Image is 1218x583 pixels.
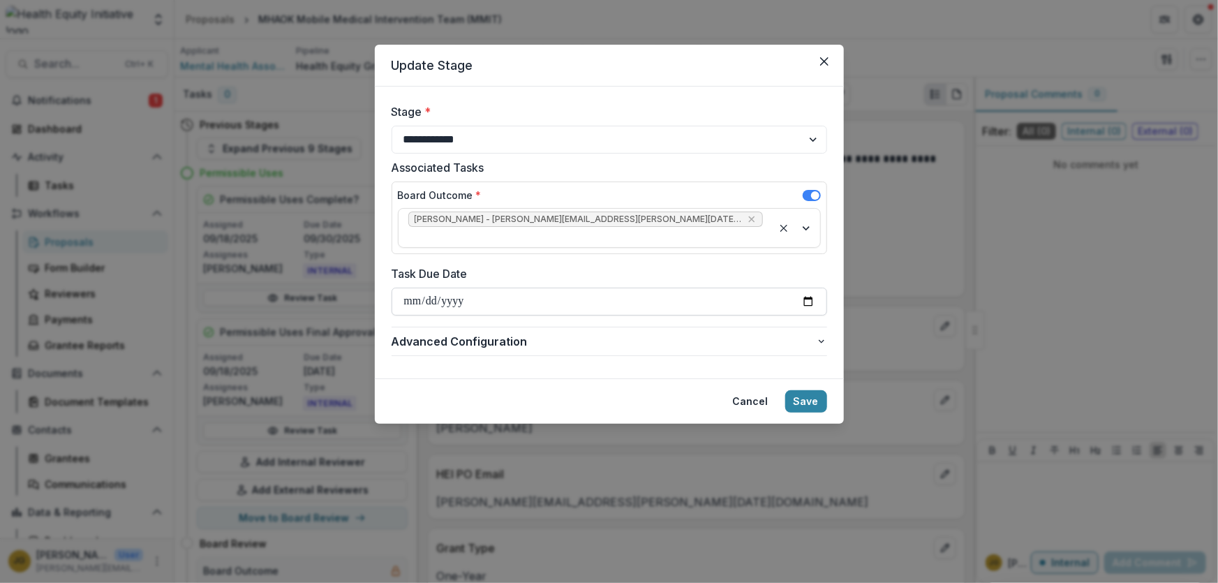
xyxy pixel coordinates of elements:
[392,327,827,355] button: Advanced Configuration
[775,220,792,237] div: Clear selected options
[785,390,827,413] button: Save
[746,212,758,226] div: Remove Jenna Grant - jenna.grant@ascension.org
[392,333,816,350] span: Advanced Configuration
[392,265,819,282] label: Task Due Date
[813,50,835,73] button: Close
[415,214,743,224] span: [PERSON_NAME] - [PERSON_NAME][EMAIL_ADDRESS][PERSON_NAME][DATE][DOMAIN_NAME]
[375,45,844,87] header: Update Stage
[392,103,819,120] label: Stage
[398,188,482,202] label: Board Outcome
[725,390,777,413] button: Cancel
[392,159,819,176] label: Associated Tasks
